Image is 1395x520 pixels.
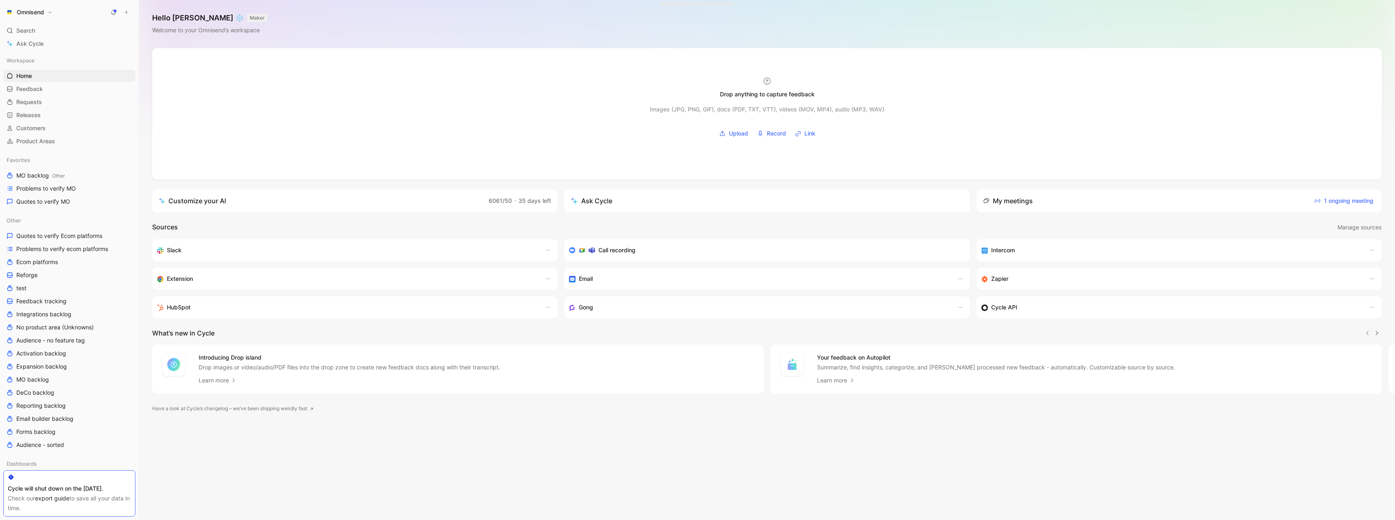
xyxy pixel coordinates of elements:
span: Other [7,216,21,224]
span: Ecom platforms [16,258,58,266]
h3: HubSpot [167,302,190,312]
h2: Sources [152,222,178,233]
div: Drop anything to capture feedback [720,89,815,99]
a: Reporting backlog [3,400,135,412]
span: Expansion backlog [16,362,67,371]
button: Upload [716,127,751,140]
button: Link [792,127,818,140]
p: Summarize, find insights, categorize, and [PERSON_NAME] processed new feedback - automatically. C... [817,363,1175,371]
h4: Your feedback on Autopilot [817,353,1175,362]
p: Drop images or video/audio/PDF files into the drop zone to create new feedback docs along with th... [199,363,500,371]
div: My meetings [983,196,1033,206]
div: Sync customers & send feedback from custom sources. Get inspired by our favorite use case [981,302,1361,312]
span: No product area (Unknowns) [16,323,94,331]
span: Audience - no feature tag [16,336,85,344]
h3: Intercom [991,245,1015,255]
span: Home [16,72,32,80]
a: Activation backlog [3,347,135,360]
span: Other [52,173,65,179]
a: Have a look at Cycle’s changelog – we’ve been shipping weirdly fast [152,404,314,413]
div: Dashboards [3,458,135,470]
a: Quotes to verify MO [3,196,135,208]
a: Feedback tracking [3,295,135,307]
a: Problems to verify MO [3,182,135,195]
span: Quotes to verify Ecom platforms [16,232,102,240]
div: Favorites [3,154,135,166]
span: Feedback [16,85,43,93]
div: Capture feedback from your incoming calls [569,302,948,312]
div: Sync your customers, send feedback and get updates in Intercom [981,245,1361,255]
span: MO backlog [16,171,65,180]
a: Customers [3,122,135,134]
div: Ask Cycle [571,196,612,206]
div: Capture feedback from anywhere on the web [157,274,536,284]
a: Releases [3,109,135,121]
a: Learn more [199,376,237,385]
div: Workspace [3,54,135,67]
button: Manage sources [1337,222,1382,233]
button: MAKER [247,14,267,22]
div: Check our to save all your data in time. [8,493,131,513]
a: MO backlog [3,373,135,386]
div: Welcome to your Omnisend’s workspace [152,25,267,35]
span: Manage sources [1337,222,1382,232]
h1: Omnisend [17,9,44,16]
h3: Extension [167,274,193,284]
span: Quotes to verify MO [16,198,70,206]
span: Feedback tracking [16,297,66,305]
h4: Introducing Drop island [199,353,500,362]
div: Cycle will shut down on the [DATE]. [8,484,131,493]
a: Feedback [3,83,135,95]
a: Problems to verify ecom platforms [3,243,135,255]
span: DeCo backlog [16,389,54,397]
a: Audience - no feature tag [3,334,135,347]
span: Reforge [16,271,38,279]
span: Workspace [7,56,35,64]
a: Ecom platforms [3,256,135,268]
span: 1 ongoing meeting [1314,196,1373,206]
h3: Cycle API [991,302,1017,312]
a: Ask Cycle [3,38,135,50]
button: OmnisendOmnisend [3,7,55,18]
a: Email builder backlog [3,413,135,425]
span: Ask Cycle [16,39,44,49]
a: Home [3,70,135,82]
div: Customize your AI [159,196,226,206]
img: Omnisend [5,8,13,16]
h3: Gong [579,302,593,312]
div: Images (JPG, PNG, GIF), docs (PDF, TXT, VTT), videos (MOV, MP4), audio (MP3, WAV) [650,104,884,114]
a: export guide [35,495,69,502]
a: No product area (Unknowns) [3,321,135,333]
span: Forms backlog [16,428,55,436]
span: Link [804,129,815,138]
span: Record [767,129,786,138]
span: Requests [16,98,42,106]
a: Expansion backlog [3,360,135,373]
span: 6061/50 [489,197,512,204]
span: Integrations backlog [16,310,71,318]
a: Integrations backlog [3,308,135,320]
h2: What’s new in Cycle [152,328,215,338]
button: Record [754,127,789,140]
h3: Zapier [991,274,1008,284]
div: Search [3,24,135,37]
span: 35 days left [518,197,551,204]
span: MO backlog [16,376,49,384]
button: 1 ongoing meeting [1312,194,1375,207]
div: Capture feedback from thousands of sources with Zapier (survey results, recordings, sheets, etc). [981,274,1361,284]
a: Customize your AI6061/50·35 days left [152,189,558,212]
div: Other [3,214,135,227]
a: Audience - sorted [3,439,135,451]
div: Sync your customers, send feedback and get updates in Slack [157,245,536,255]
div: OtherQuotes to verify Ecom platformsProblems to verify ecom platformsEcom platformsReforgetestFee... [3,214,135,451]
a: test [3,282,135,294]
span: Upload [729,129,748,138]
span: Dashboards [7,460,37,468]
a: Learn more [817,376,855,385]
h1: Hello [PERSON_NAME] ❄️ [152,13,267,23]
button: Ask Cycle [564,189,970,212]
span: · [514,197,516,204]
span: Search [16,26,35,36]
span: Activation backlog [16,349,66,358]
div: Record & transcribe meetings from Zoom, Meet & Teams. [569,245,958,255]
